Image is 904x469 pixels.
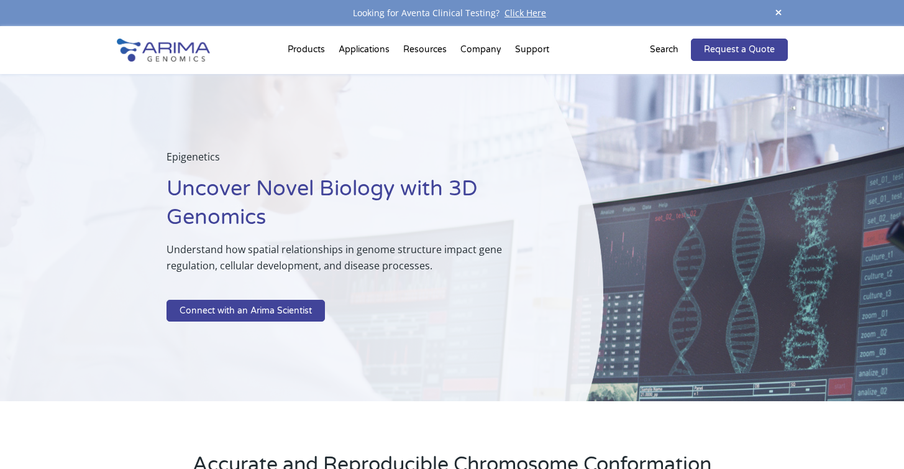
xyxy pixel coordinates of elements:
a: Request a Quote [691,39,788,61]
a: Connect with an Arima Scientist [167,300,325,322]
h1: Uncover Novel Biology with 3D Genomics [167,175,541,241]
a: Click Here [500,7,551,19]
img: Arima-Genomics-logo [117,39,210,62]
p: Understand how spatial relationships in genome structure impact gene regulation, cellular develop... [167,241,541,284]
p: Search [650,42,678,58]
div: Looking for Aventa Clinical Testing? [117,5,788,21]
p: Epigenetics [167,149,541,175]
